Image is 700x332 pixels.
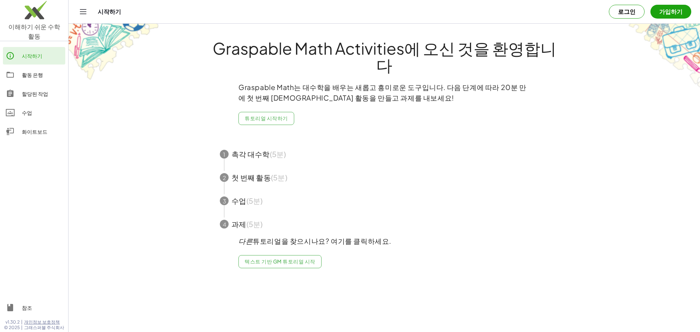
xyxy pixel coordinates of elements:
[223,151,225,158] font: 1
[3,104,65,121] a: 수업
[238,83,526,102] font: Graspable Math는 대수학을 배우는 새롭고 흥미로운 도구입니다. 다음 단계에 따라 20분 만에 첫 번째 [DEMOGRAPHIC_DATA] 활동을 만들고 과제를 내보세요!
[3,299,65,316] a: 참조
[211,189,557,212] button: 3수업(5분)
[22,128,47,135] font: 화이트보드
[24,319,60,325] font: 개인정보 보호정책
[22,90,48,97] font: 할당된 작업
[211,142,557,166] button: 1촉각 대수학(5분)
[77,6,89,17] button: 탐색 전환
[22,52,42,59] font: 시작하기
[223,221,226,228] font: 4
[223,175,226,181] font: 2
[211,166,557,189] button: 2첫 번째 활동(5분)
[22,109,32,116] font: 수업
[5,319,20,325] font: v1.30.2
[618,8,635,15] font: 로그인
[22,71,43,78] font: 활동 은행
[3,123,65,140] a: 화이트보드
[24,319,64,325] a: 개인정보 보호정책
[609,5,645,19] button: 로그인
[3,47,65,65] a: 시작하기
[238,237,253,245] font: 다른
[211,212,557,236] button: 4과제(5분)
[223,198,226,205] font: 3
[24,325,64,330] font: 그래스퍼블 주식회사
[245,258,315,265] font: 텍스트 기반 GM 튜토리얼 시작
[4,325,20,330] font: © 2025
[69,23,160,81] img: get-started-bg-ul-Ceg4j33I.png
[28,32,40,40] font: 활동
[22,304,32,311] font: 참조
[253,237,326,245] font: 튜토리얼을 찾으시나요
[238,255,322,268] a: 텍스트 기반 GM 튜토리얼 시작
[21,325,23,330] font: |
[21,319,23,325] font: |
[238,112,294,125] button: 튜토리얼 시작하기
[3,66,65,83] a: 활동 은행
[3,85,65,102] a: 할당된 작업
[659,8,682,15] font: 가입하기
[326,237,391,245] font: ? 여기를 클릭하세요.
[213,38,556,75] font: Graspable Math Activities에 오신 것을 환영합니다
[245,115,288,121] font: 튜토리얼 시작하기
[650,5,691,19] button: 가입하기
